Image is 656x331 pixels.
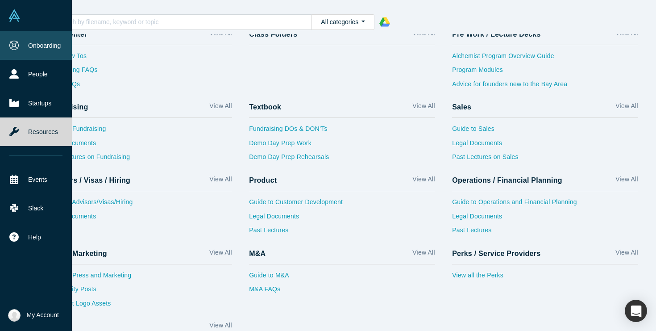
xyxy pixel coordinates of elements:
a: Past Lectures [249,226,435,240]
h4: Operations / Financial Planning [452,176,562,184]
a: Past Lectures on Sales [452,152,638,167]
a: Guide to Operations and Financial Planning [452,197,638,212]
h4: Class Folders [249,30,297,38]
a: Alchemist Program Overview Guide [452,51,638,66]
a: View All [412,248,435,261]
a: View All [615,29,638,42]
a: Past Lectures [452,226,638,240]
span: Help [28,233,41,242]
a: View All [209,248,232,261]
a: Legal Documents [46,212,232,226]
h4: M&A [249,249,266,258]
a: View All [412,175,435,188]
a: View All [412,101,435,114]
h4: Perks / Service Providers [452,249,540,258]
a: Program Modules [452,65,638,80]
a: View All [615,101,638,114]
a: Legal Documents [452,212,638,226]
a: View All [412,29,435,42]
a: Guide to Fundraising [46,124,232,138]
a: Alchemist Logo Assets [46,299,232,313]
h4: Product [249,176,277,184]
a: Guide to Advisors/Visas/Hiring [46,197,232,212]
a: Legal Documents [452,138,638,153]
a: View All [615,175,638,188]
a: Guide to M&A [249,271,435,285]
a: Guide to Sales [452,124,638,138]
a: Legal Documents [249,212,435,226]
a: View all the Perks [452,271,638,285]
h4: Textbook [249,103,281,111]
button: My Account [8,309,59,322]
a: Vault How Tos [46,51,232,66]
a: Sales FAQs [46,80,232,94]
a: Community Posts [46,285,232,299]
a: Demo Day Prep Rehearsals [249,152,435,167]
a: View All [209,101,232,114]
button: All categories [311,14,374,30]
h4: Pre Work / Lecture Decks [452,30,540,38]
a: View All [209,175,232,188]
a: Past Lectures on Fundraising [46,152,232,167]
img: Alchemist Vault Logo [8,9,21,22]
a: Guide to Customer Development [249,197,435,212]
a: View All [615,248,638,261]
span: My Account [27,310,59,320]
a: View All [209,29,232,42]
a: Guide to Press and Marketing [46,271,232,285]
a: Fundraising DOs & DON’Ts [249,124,435,138]
a: Fundraising FAQs [46,65,232,80]
a: Legal Documents [46,138,232,153]
a: Advice for founders new to the Bay Area [452,80,638,94]
h4: Sales [452,103,471,111]
a: M&A FAQs [249,285,435,299]
input: Search by filename, keyword or topic [55,16,311,28]
a: Demo Day Prep Work [249,138,435,153]
h4: Advisors / Visas / Hiring [46,176,130,184]
h4: Press / Marketing [46,249,107,258]
img: Temirlan Amanzhanov's Account [8,309,21,322]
